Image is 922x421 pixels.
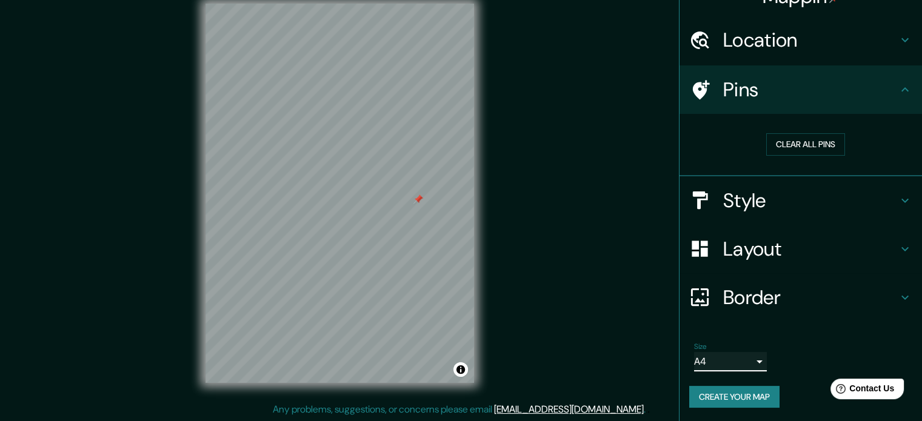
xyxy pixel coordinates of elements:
[723,237,898,261] h4: Layout
[494,403,644,416] a: [EMAIL_ADDRESS][DOMAIN_NAME]
[723,28,898,52] h4: Location
[694,352,767,371] div: A4
[205,4,474,383] canvas: Map
[646,402,647,417] div: .
[814,374,909,408] iframe: Help widget launcher
[680,176,922,225] div: Style
[680,16,922,64] div: Location
[689,386,780,408] button: Create your map
[694,341,707,351] label: Size
[680,273,922,322] div: Border
[680,225,922,273] div: Layout
[723,285,898,310] h4: Border
[723,188,898,213] h4: Style
[680,65,922,114] div: Pins
[723,78,898,102] h4: Pins
[766,133,845,156] button: Clear all pins
[647,402,650,417] div: .
[273,402,646,417] p: Any problems, suggestions, or concerns please email .
[453,362,468,377] button: Toggle attribution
